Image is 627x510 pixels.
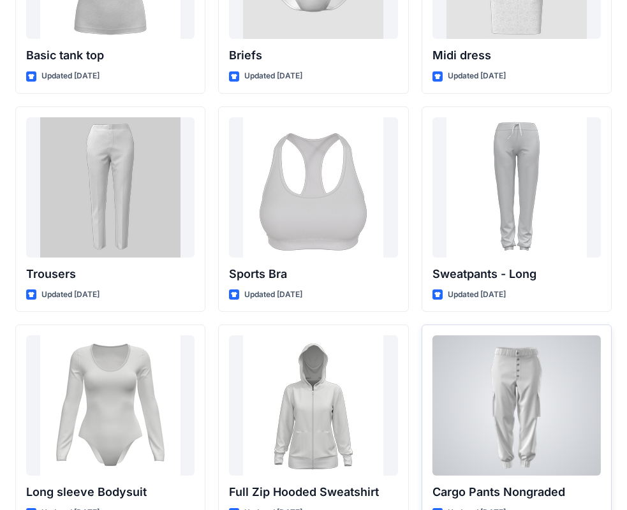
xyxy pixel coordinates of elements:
[432,335,601,476] a: Cargo Pants Nongraded
[229,483,397,501] p: Full Zip Hooded Sweatshirt
[26,47,195,64] p: Basic tank top
[448,288,506,302] p: Updated [DATE]
[26,117,195,258] a: Trousers
[432,117,601,258] a: Sweatpants - Long
[26,265,195,283] p: Trousers
[244,288,302,302] p: Updated [DATE]
[41,288,100,302] p: Updated [DATE]
[229,335,397,476] a: Full Zip Hooded Sweatshirt
[244,69,302,83] p: Updated [DATE]
[432,265,601,283] p: Sweatpants - Long
[432,483,601,501] p: Cargo Pants Nongraded
[432,47,601,64] p: Midi dress
[229,117,397,258] a: Sports Bra
[229,47,397,64] p: Briefs
[41,69,100,83] p: Updated [DATE]
[26,335,195,476] a: Long sleeve Bodysuit
[26,483,195,501] p: Long sleeve Bodysuit
[448,69,506,83] p: Updated [DATE]
[229,265,397,283] p: Sports Bra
